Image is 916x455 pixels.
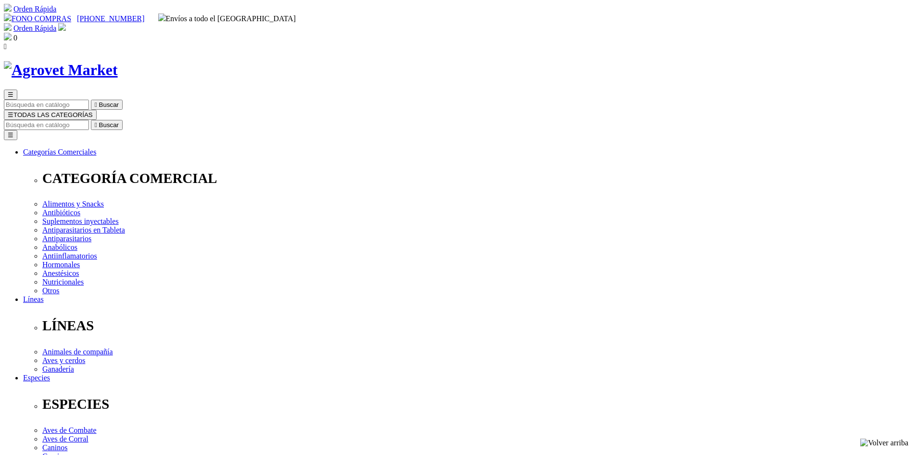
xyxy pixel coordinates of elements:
[4,90,17,100] button: ☰
[23,148,96,156] a: Categorías Comerciales
[4,23,12,31] img: shopping-cart.svg
[8,91,13,98] span: ☰
[158,14,296,23] span: Envíos a todo el [GEOGRAPHIC_DATA]
[42,396,912,412] p: ESPECIES
[42,260,80,269] a: Hormonales
[42,348,113,356] a: Animales de compañía
[4,33,12,40] img: shopping-bag.svg
[91,100,123,110] button:  Buscar
[4,120,89,130] input: Buscar
[42,234,91,243] a: Antiparasitarios
[13,24,56,32] a: Orden Rápida
[58,23,66,31] img: user.svg
[42,170,912,186] p: CATEGORÍA COMERCIAL
[42,226,125,234] a: Antiparasitarios en Tableta
[42,217,119,225] a: Suplementos inyectables
[42,208,80,217] a: Antibióticos
[42,356,85,364] a: Aves y cerdos
[91,120,123,130] button:  Buscar
[42,200,104,208] a: Alimentos y Snacks
[42,243,77,251] a: Anabólicos
[860,439,908,447] img: Volver arriba
[77,14,144,23] a: [PHONE_NUMBER]
[8,111,13,118] span: ☰
[4,110,97,120] button: ☰TODAS LAS CATEGORÍAS
[99,121,119,129] span: Buscar
[4,4,12,12] img: shopping-cart.svg
[58,24,66,32] a: Acceda a su cuenta de cliente
[4,130,17,140] button: ☰
[99,101,119,108] span: Buscar
[4,13,12,21] img: phone.svg
[42,269,79,277] a: Anestésicos
[13,5,56,13] a: Orden Rápida
[95,101,97,108] i: 
[4,61,118,79] img: Agrovet Market
[4,42,7,51] i: 
[42,318,912,334] p: LÍNEAS
[95,121,97,129] i: 
[158,13,166,21] img: delivery-truck.svg
[23,295,44,303] a: Líneas
[42,286,60,295] a: Otros
[23,374,50,382] a: Especies
[42,252,97,260] a: Antiinflamatorios
[4,100,89,110] input: Buscar
[42,365,74,373] a: Ganadería
[42,426,97,434] a: Aves de Combate
[42,443,67,452] a: Caninos
[13,34,17,42] span: 0
[4,14,71,23] a: FONO COMPRAS
[42,278,84,286] a: Nutricionales
[42,435,88,443] a: Aves de Corral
